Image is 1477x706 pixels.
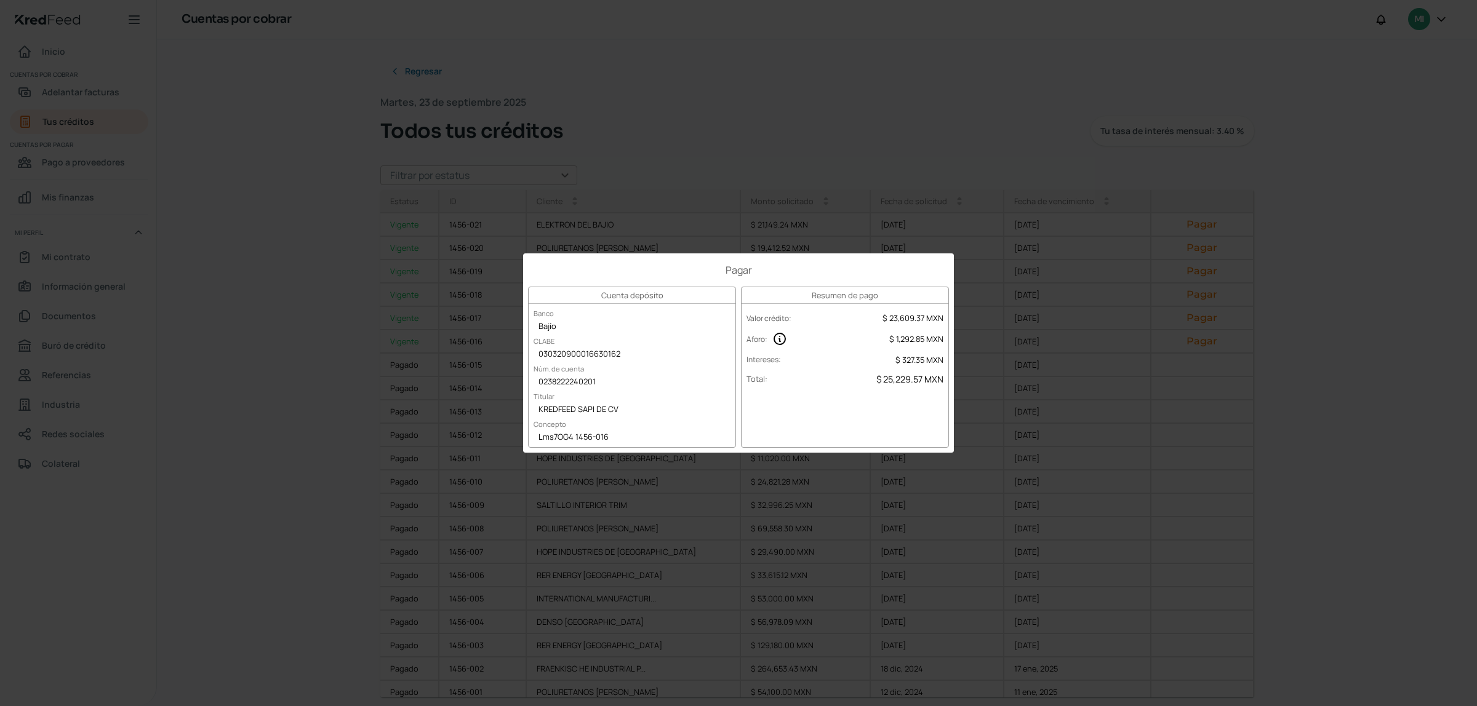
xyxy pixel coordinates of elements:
label: Aforo : [747,334,767,344]
label: Total : [747,373,767,384]
div: Bajío [529,318,735,336]
label: Valor crédito : [747,313,791,323]
label: Intereses : [747,354,781,365]
span: $ 1,292.85 MXN [889,333,943,344]
label: Banco [529,304,559,323]
h1: Pagar [528,263,949,277]
label: Titular [529,387,559,406]
div: KREDFEED SAPI DE CV [529,401,735,419]
div: 030320900016630162 [529,346,735,364]
div: Lms7OG4 1456-016 [529,429,735,447]
h3: Cuenta depósito [529,287,735,304]
span: $ 25,229.57 MXN [876,373,943,385]
span: $ 327.35 MXN [895,354,943,365]
h3: Resumen de pago [742,287,948,304]
div: 0238222240201 [529,373,735,392]
label: Concepto [529,414,571,434]
label: Núm. de cuenta [529,359,589,378]
label: CLABE [529,331,559,351]
span: $ 23,609.37 MXN [883,312,943,323]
